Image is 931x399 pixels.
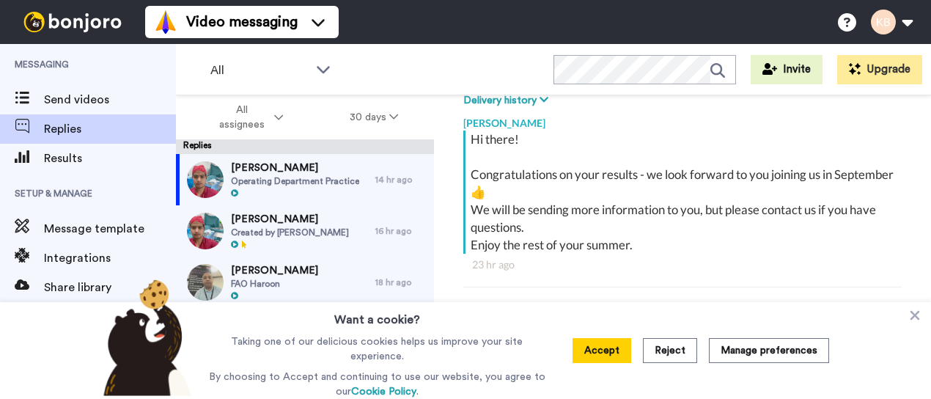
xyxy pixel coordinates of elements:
div: 23 hr ago [472,257,893,272]
div: [PERSON_NAME] [463,109,902,131]
button: Upgrade [837,55,922,84]
button: Manage preferences [709,338,829,363]
p: Taking one of our delicious cookies helps us improve your site experience. [205,334,549,364]
div: 16 hr ago [375,225,427,237]
span: Replies [44,120,176,138]
p: By choosing to Accept and continuing to use our website, you agree to our . [205,370,549,399]
a: [PERSON_NAME]Created by [PERSON_NAME]16 hr ago [176,205,434,257]
h3: Want a cookie? [334,302,420,329]
button: All assignees [179,97,317,138]
span: [PERSON_NAME] [231,263,318,278]
span: Send videos [44,91,176,109]
div: 14 hr ago [375,174,427,186]
button: Accept [573,338,631,363]
button: Delivery history [463,92,553,109]
button: Reject [643,338,697,363]
a: [PERSON_NAME]FAO Haroon18 hr ago [176,257,434,308]
span: Operating Department Practice [231,175,359,187]
a: Cookie Policy [351,387,416,397]
span: Results [44,150,176,167]
div: 18 hr ago [375,277,427,288]
div: Replies [176,139,434,154]
img: 53e46c47-cd87-4587-80af-426b20c2eddb-thumb.jpg [187,161,224,198]
span: Integrations [44,249,176,267]
span: Created by [PERSON_NAME] [231,227,349,238]
img: vm-color.svg [154,10,177,34]
span: [PERSON_NAME] [231,161,359,175]
span: Message template [44,220,176,238]
span: [PERSON_NAME] [231,212,349,227]
button: 30 days [317,104,432,131]
a: [PERSON_NAME]Operating Department Practice14 hr ago [176,154,434,205]
button: Invite [751,55,823,84]
img: bj-logo-header-white.svg [18,12,128,32]
span: All assignees [212,103,271,132]
div: Hi there! Congratulations on your results - we look forward to you joining us in September 👍 We w... [471,131,898,254]
img: 3fd26674-e65b-43ad-a6e6-ba8d5ce001d8-thumb.jpg [187,264,224,301]
span: FAO Haroon [231,278,318,290]
span: Video messaging [186,12,298,32]
span: All [210,62,309,79]
img: 0d0302dc-0a7f-44cd-a0a5-8dad1a32a5b6-thumb.jpg [187,213,224,249]
img: bear-with-cookie.png [90,279,199,396]
span: Share library [44,279,176,296]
